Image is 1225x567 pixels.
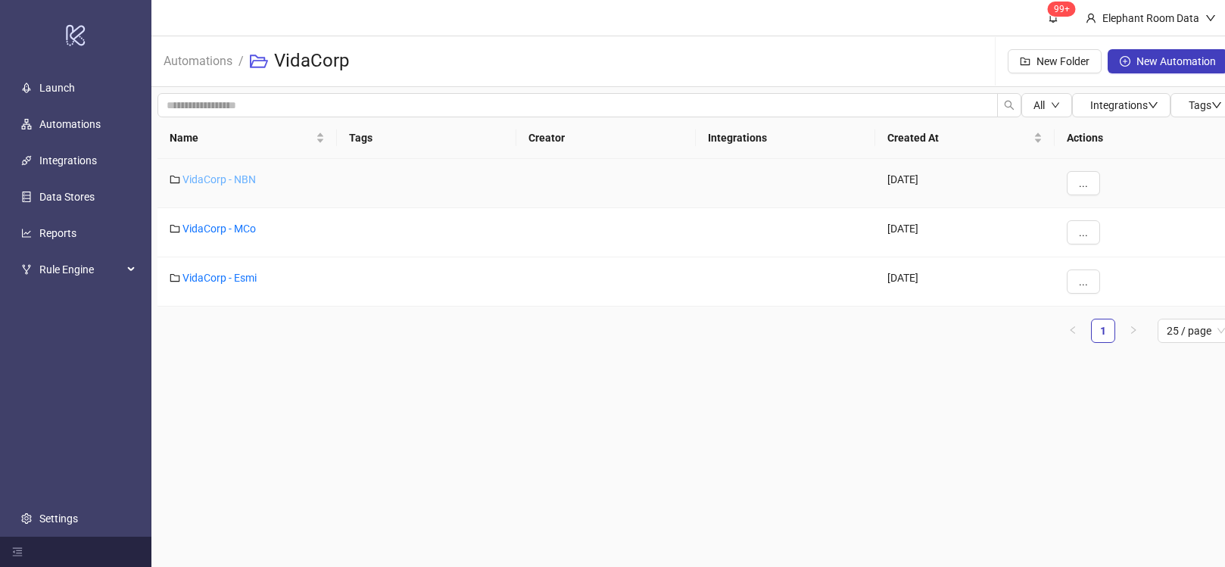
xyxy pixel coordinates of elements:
span: bell [1048,12,1058,23]
li: Next Page [1121,319,1146,343]
span: menu-fold [12,547,23,557]
span: folder-open [250,52,268,70]
h3: VidaCorp [274,49,349,73]
span: plus-circle [1120,56,1130,67]
span: fork [21,264,32,275]
button: ... [1067,269,1100,294]
button: right [1121,319,1146,343]
span: ... [1079,226,1088,238]
span: Rule Engine [39,254,123,285]
div: [DATE] [875,159,1055,208]
th: Created At [875,117,1055,159]
th: Tags [337,117,516,159]
li: Previous Page [1061,319,1085,343]
a: 1 [1092,319,1114,342]
span: New Automation [1136,55,1216,67]
th: Name [157,117,337,159]
th: Integrations [696,117,875,159]
span: folder [170,223,180,234]
button: Integrationsdown [1072,93,1170,117]
a: Reports [39,227,76,239]
span: Tags [1189,99,1222,111]
span: All [1033,99,1045,111]
a: VidaCorp - MCo [182,223,256,235]
span: folder [170,273,180,283]
span: New Folder [1036,55,1089,67]
span: down [1148,100,1158,111]
span: right [1129,326,1138,335]
span: left [1068,326,1077,335]
div: [DATE] [875,257,1055,307]
span: Integrations [1090,99,1158,111]
span: search [1004,100,1015,111]
span: Created At [887,129,1030,146]
button: ... [1067,171,1100,195]
span: Name [170,129,313,146]
span: down [1211,100,1222,111]
li: / [238,37,244,86]
button: Alldown [1021,93,1072,117]
button: ... [1067,220,1100,245]
div: [DATE] [875,208,1055,257]
div: Elephant Room Data [1096,10,1205,26]
span: folder [170,174,180,185]
span: down [1205,13,1216,23]
a: Settings [39,512,78,525]
span: 25 / page [1167,319,1225,342]
th: Creator [516,117,696,159]
sup: 1670 [1048,2,1076,17]
li: 1 [1091,319,1115,343]
a: Integrations [39,154,97,167]
span: ... [1079,177,1088,189]
a: Automations [161,51,235,68]
button: New Folder [1008,49,1102,73]
span: folder-add [1020,56,1030,67]
button: left [1061,319,1085,343]
a: Automations [39,118,101,130]
span: user [1086,13,1096,23]
span: ... [1079,276,1088,288]
a: VidaCorp - Esmi [182,272,257,284]
a: Data Stores [39,191,95,203]
span: down [1051,101,1060,110]
a: VidaCorp - NBN [182,173,256,185]
a: Launch [39,82,75,94]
